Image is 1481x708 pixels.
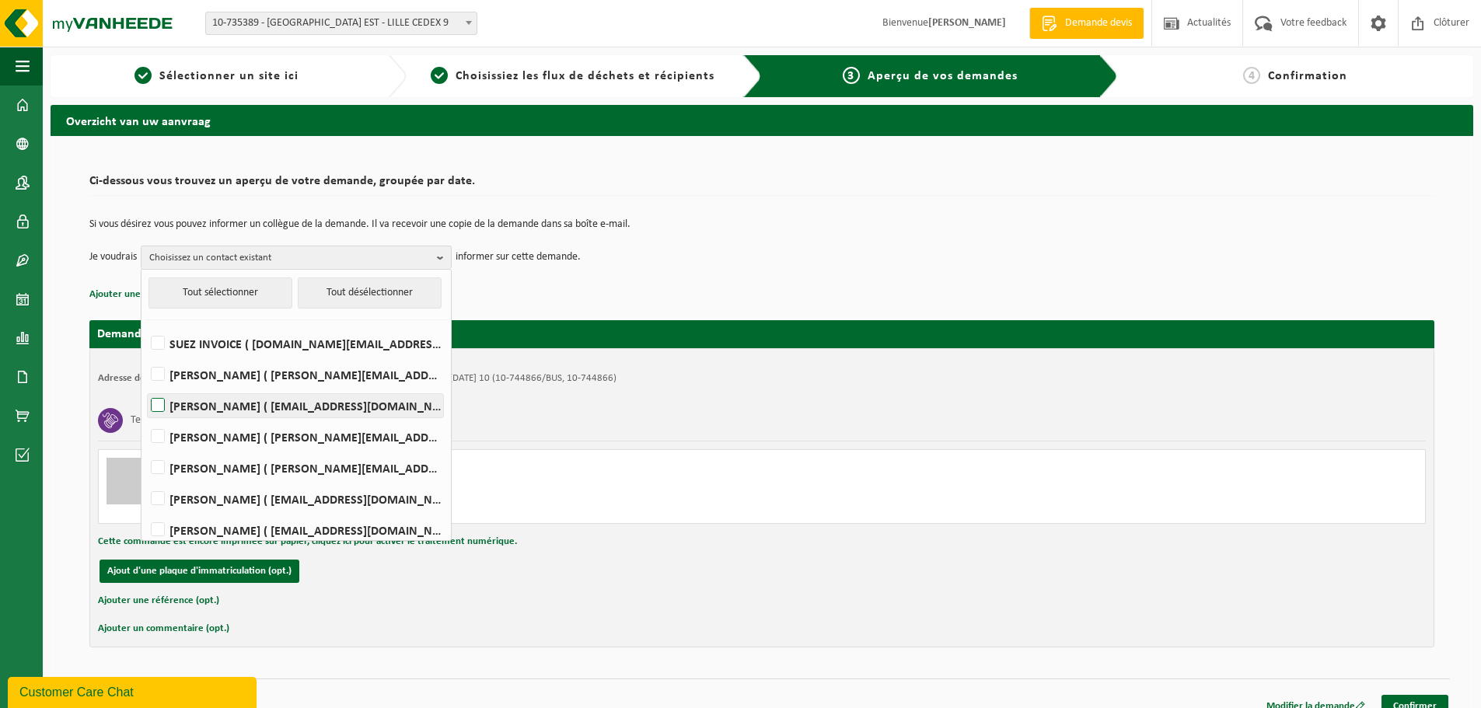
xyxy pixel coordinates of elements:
button: Tout désélectionner [298,277,442,309]
span: Choisissez un contact existant [149,246,431,270]
span: Demande devis [1061,16,1136,31]
label: [PERSON_NAME] ( [PERSON_NAME][EMAIL_ADDRESS][DOMAIN_NAME] ) [148,363,443,386]
button: Cette commande est encore imprimée sur papier, cliquez ici pour activer le traitement numérique. [98,532,517,552]
button: Ajouter une référence (opt.) [98,591,219,611]
label: SUEZ INVOICE ( [DOMAIN_NAME][EMAIL_ADDRESS][DOMAIN_NAME] ) [148,332,443,355]
label: [PERSON_NAME] ( [EMAIL_ADDRESS][DOMAIN_NAME] ) [148,518,443,542]
h2: Ci-dessous vous trouvez un aperçu de votre demande, groupée par date. [89,175,1434,196]
h3: Textile mélangé (rouleau, rubans), non recyclable [131,408,345,433]
a: 2Choisissiez les flux de déchets et récipients [414,67,732,85]
span: Sélectionner un site ici [159,70,299,82]
strong: Demande pour [DATE] [97,328,215,340]
label: [PERSON_NAME] ( [PERSON_NAME][EMAIL_ADDRESS][DOMAIN_NAME] ) [148,425,443,448]
p: Si vous désirez vous pouvez informer un collègue de la demande. Il va recevoir une copie de la de... [89,219,1434,230]
a: 1Sélectionner un site ici [58,67,375,85]
span: 3 [843,67,860,84]
button: Ajouter une référence (opt.) [89,284,211,305]
p: Je voudrais [89,246,137,269]
span: Choisissiez les flux de déchets et récipients [456,70,714,82]
span: 4 [1243,67,1260,84]
button: Ajout d'une plaque d'immatriculation (opt.) [100,560,299,583]
span: Aperçu de vos demandes [868,70,1018,82]
span: 10-735389 - SUEZ RV NORD EST - LILLE CEDEX 9 [205,12,477,35]
h2: Overzicht van uw aanvraag [51,105,1473,135]
strong: Adresse de placement: [98,373,196,383]
span: Confirmation [1268,70,1347,82]
label: [PERSON_NAME] ( [EMAIL_ADDRESS][DOMAIN_NAME] ) [148,394,443,417]
label: [PERSON_NAME] ( [PERSON_NAME][EMAIL_ADDRESS][DOMAIN_NAME] ) [148,456,443,480]
button: Ajouter un commentaire (opt.) [98,619,229,639]
span: 1 [134,67,152,84]
span: 2 [431,67,448,84]
button: Choisissez un contact existant [141,246,452,269]
button: Tout sélectionner [148,277,292,309]
a: Demande devis [1029,8,1144,39]
p: informer sur cette demande. [456,246,581,269]
label: [PERSON_NAME] ( [EMAIL_ADDRESS][DOMAIN_NAME] ) [148,487,443,511]
strong: [PERSON_NAME] [928,17,1006,29]
span: 10-735389 - SUEZ RV NORD EST - LILLE CEDEX 9 [206,12,477,34]
iframe: chat widget [8,674,260,708]
div: Nombre: 2 [169,503,824,515]
div: Livraison [169,483,824,495]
